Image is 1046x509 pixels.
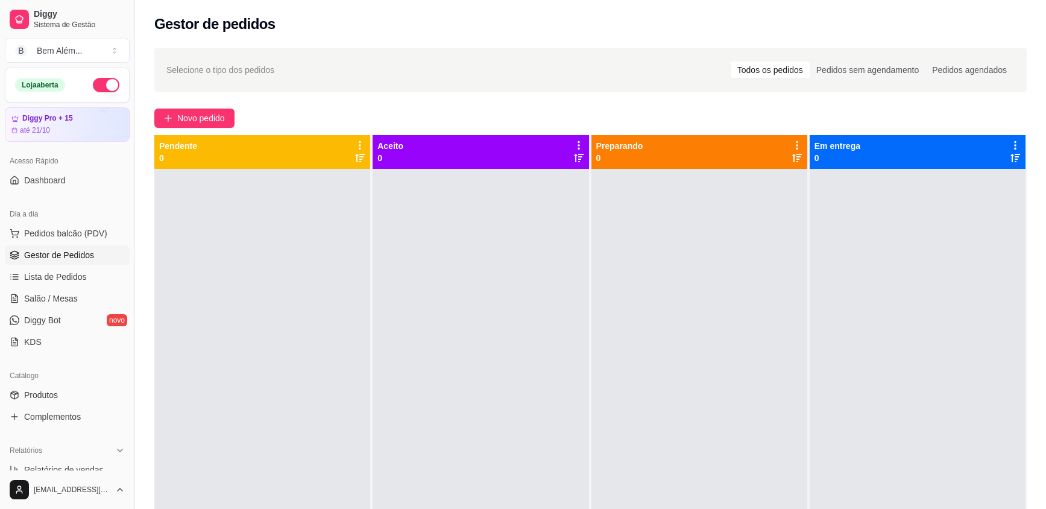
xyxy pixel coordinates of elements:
[24,314,61,326] span: Diggy Bot
[15,45,27,57] span: B
[377,140,403,152] p: Aceito
[24,292,78,305] span: Salão / Mesas
[925,62,1013,78] div: Pedidos agendados
[24,411,81,423] span: Complementos
[5,460,130,479] a: Relatórios de vendas
[10,446,42,455] span: Relatórios
[24,174,66,186] span: Dashboard
[5,39,130,63] button: Select a team
[15,78,65,92] div: Loja aberta
[164,114,172,122] span: plus
[166,63,274,77] span: Selecione o tipo dos pedidos
[5,385,130,405] a: Produtos
[34,20,125,30] span: Sistema de Gestão
[159,152,197,164] p: 0
[5,311,130,330] a: Diggy Botnovo
[731,62,810,78] div: Todos os pedidos
[24,464,104,476] span: Relatórios de vendas
[596,140,643,152] p: Preparando
[22,114,73,123] article: Diggy Pro + 15
[93,78,119,92] button: Alterar Status
[34,9,125,20] span: Diggy
[24,249,94,261] span: Gestor de Pedidos
[5,151,130,171] div: Acesso Rápido
[5,171,130,190] a: Dashboard
[810,62,925,78] div: Pedidos sem agendamento
[377,152,403,164] p: 0
[24,389,58,401] span: Produtos
[159,140,197,152] p: Pendente
[596,152,643,164] p: 0
[177,112,225,125] span: Novo pedido
[5,245,130,265] a: Gestor de Pedidos
[814,140,860,152] p: Em entrega
[24,227,107,239] span: Pedidos balcão (PDV)
[5,475,130,504] button: [EMAIL_ADDRESS][DOMAIN_NAME]
[154,109,235,128] button: Novo pedido
[5,407,130,426] a: Complementos
[5,366,130,385] div: Catálogo
[37,45,82,57] div: Bem Além ...
[154,14,276,34] h2: Gestor de pedidos
[5,5,130,34] a: DiggySistema de Gestão
[5,107,130,142] a: Diggy Pro + 15até 21/10
[5,289,130,308] a: Salão / Mesas
[814,152,860,164] p: 0
[5,204,130,224] div: Dia a dia
[24,336,42,348] span: KDS
[20,125,50,135] article: até 21/10
[24,271,87,283] span: Lista de Pedidos
[34,485,110,495] span: [EMAIL_ADDRESS][DOMAIN_NAME]
[5,267,130,286] a: Lista de Pedidos
[5,332,130,352] a: KDS
[5,224,130,243] button: Pedidos balcão (PDV)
